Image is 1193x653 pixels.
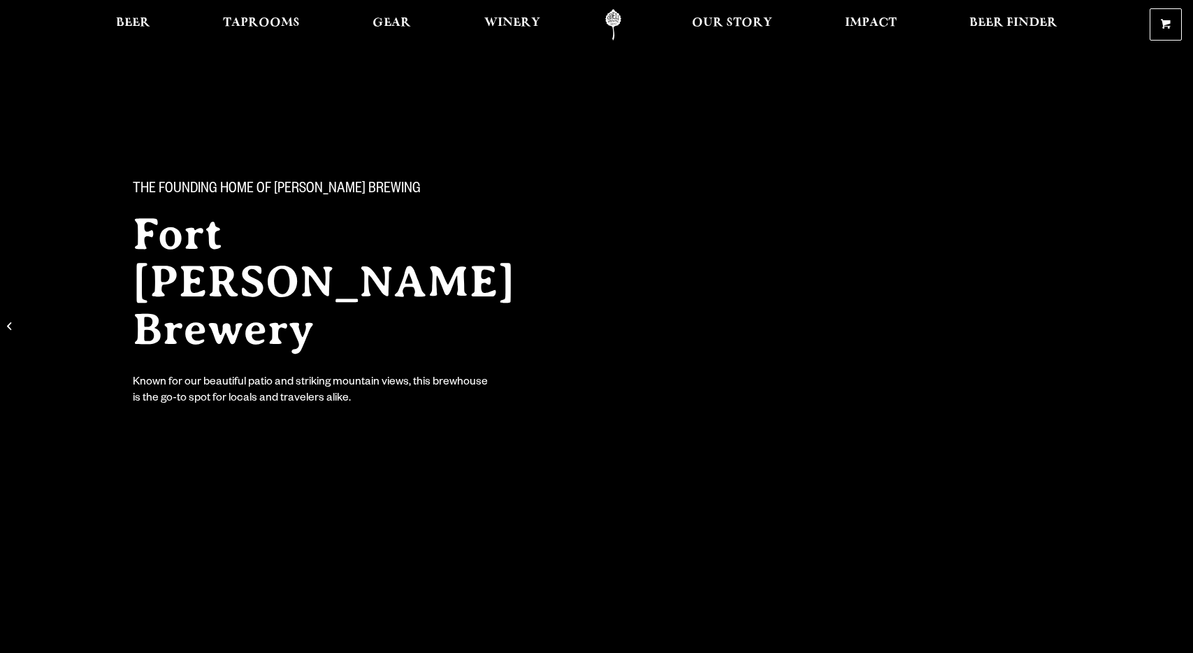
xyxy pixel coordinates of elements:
a: Taprooms [214,9,309,41]
span: Beer [116,17,150,29]
span: Impact [845,17,897,29]
a: Winery [475,9,549,41]
div: Known for our beautiful patio and striking mountain views, this brewhouse is the go-to spot for l... [133,375,491,408]
span: The Founding Home of [PERSON_NAME] Brewing [133,181,421,199]
span: Our Story [692,17,772,29]
span: Beer Finder [969,17,1057,29]
a: Gear [363,9,420,41]
a: Our Story [683,9,781,41]
span: Taprooms [223,17,300,29]
h2: Fort [PERSON_NAME] Brewery [133,210,569,353]
a: Beer Finder [960,9,1067,41]
span: Winery [484,17,540,29]
a: Beer [107,9,159,41]
a: Impact [836,9,906,41]
a: Odell Home [587,9,639,41]
span: Gear [373,17,411,29]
